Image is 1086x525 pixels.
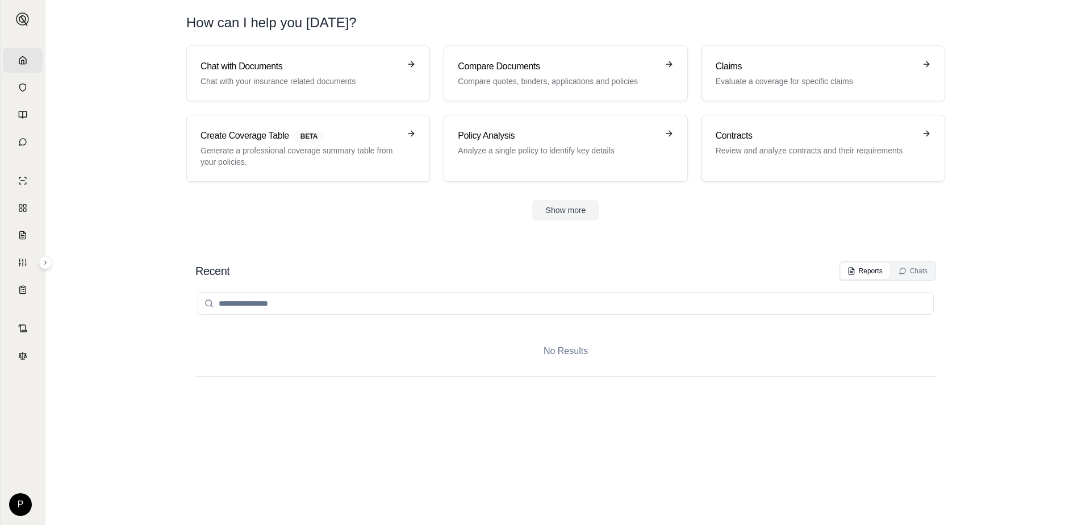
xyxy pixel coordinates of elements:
[201,145,400,168] p: Generate a professional coverage summary table from your policies.
[532,200,600,220] button: Show more
[294,130,324,143] span: BETA
[186,115,430,182] a: Create Coverage TableBETAGenerate a professional coverage summary table from your policies.
[186,14,357,32] h1: How can I help you [DATE]?
[899,266,928,276] div: Chats
[201,129,400,143] h3: Create Coverage Table
[186,45,430,101] a: Chat with DocumentsChat with your insurance related documents
[701,45,945,101] a: ClaimsEvaluate a coverage for specific claims
[841,263,889,279] button: Reports
[716,76,915,87] p: Evaluate a coverage for specific claims
[3,102,43,127] a: Prompt Library
[444,115,687,182] a: Policy AnalysisAnalyze a single policy to identify key details
[3,316,43,341] a: Contract Analysis
[716,60,915,73] h3: Claims
[847,266,883,276] div: Reports
[701,115,945,182] a: ContractsReview and analyze contracts and their requirements
[458,145,657,156] p: Analyze a single policy to identify key details
[3,223,43,248] a: Claim Coverage
[716,129,915,143] h3: Contracts
[201,60,400,73] h3: Chat with Documents
[458,60,657,73] h3: Compare Documents
[444,45,687,101] a: Compare DocumentsCompare quotes, binders, applications and policies
[201,76,400,87] p: Chat with your insurance related documents
[3,195,43,220] a: Policy Comparisons
[195,326,936,376] div: No Results
[3,130,43,155] a: Chat
[3,250,43,275] a: Custom Report
[716,145,915,156] p: Review and analyze contracts and their requirements
[3,343,43,368] a: Legal Search Engine
[892,263,934,279] button: Chats
[9,493,32,516] div: P
[458,129,657,143] h3: Policy Analysis
[458,76,657,87] p: Compare quotes, binders, applications and policies
[11,8,34,31] button: Expand sidebar
[16,13,30,26] img: Expand sidebar
[3,168,43,193] a: Single Policy
[195,263,229,279] h2: Recent
[3,48,43,73] a: Home
[3,75,43,100] a: Documents Vault
[39,256,52,269] button: Expand sidebar
[3,277,43,302] a: Coverage Table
